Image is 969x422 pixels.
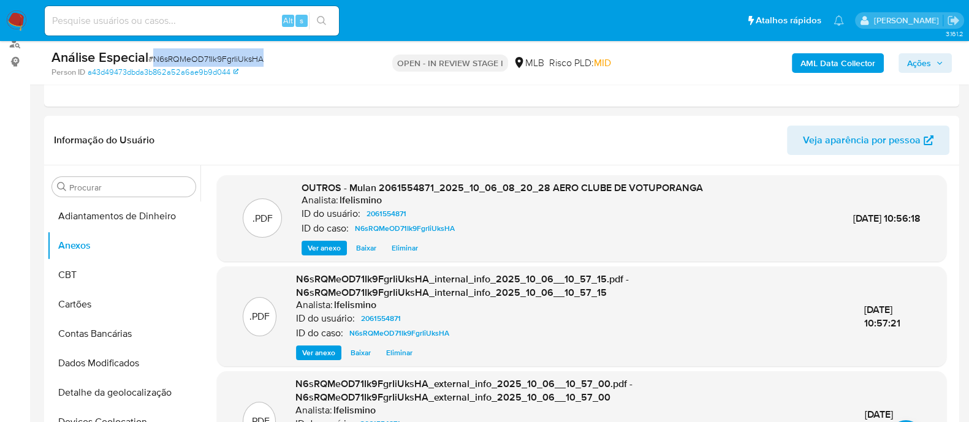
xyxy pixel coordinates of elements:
span: OUTROS - Mulan 2061554871_2025_10_06_08_20_28 AERO CLUBE DE VOTUPORANGA [302,181,703,195]
a: 2061554871 [356,311,406,326]
span: Eliminar [392,242,418,254]
h6: lfelismino [334,299,376,311]
button: Dados Modificados [47,349,200,378]
p: ID do caso: [302,222,349,235]
button: Ver anexo [302,241,347,255]
a: Notificações [834,15,844,26]
p: Analista: [302,194,338,206]
p: .PDF [253,212,273,225]
span: s [300,15,303,26]
span: Alt [283,15,293,26]
span: N6sRQMeOD71Ik9FgrIiUksHA [355,221,455,236]
p: .PDF [249,310,270,323]
span: [DATE] 10:56:18 [853,211,921,225]
span: Atalhos rápidos [756,14,821,27]
span: Ver anexo [308,242,341,254]
span: 3.161.2 [945,29,963,39]
a: a43d49473dbda3b862a52a6ae9b9d044 [88,67,238,78]
span: N6sRQMeOD71Ik9FgrIiUksHA_external_info_2025_10_06__10_57_00.pdf - N6sRQMeOD71Ik9FgrIiUksHA_extern... [295,377,633,404]
b: Análise Especial [51,47,148,67]
h6: lfelismino [340,194,382,206]
span: MID [594,56,611,70]
span: Veja aparência por pessoa [803,126,921,155]
div: MLB [513,56,544,70]
button: Ações [899,53,952,73]
span: N6sRQMeOD71Ik9FgrIiUksHA [349,326,449,341]
span: Baixar [351,347,371,359]
button: Cartões [47,290,200,319]
button: AML Data Collector [792,53,884,73]
h1: Informação do Usuário [54,134,154,146]
h6: lfelismino [333,404,376,416]
span: Baixar [356,242,376,254]
a: 2061554871 [362,206,411,221]
span: # N6sRQMeOD71Ik9FgrIiUksHA [148,53,264,65]
p: OPEN - IN REVIEW STAGE I [392,55,508,72]
button: Adiantamentos de Dinheiro [47,202,200,231]
input: Procurar [69,182,191,193]
button: Detalhe da geolocalização [47,378,200,407]
span: 2061554871 [361,311,401,326]
p: ID do usuário: [302,208,360,220]
button: search-icon [309,12,334,29]
p: ID do caso: [296,327,343,339]
input: Pesquise usuários ou casos... [45,13,339,29]
span: Eliminar [386,347,412,359]
button: Eliminar [386,241,424,255]
b: AML Data Collector [800,53,875,73]
span: Ações [907,53,931,73]
p: laisa.felismino@mercadolivre.com [873,15,943,26]
a: N6sRQMeOD71Ik9FgrIiUksHA [350,221,460,236]
span: 2061554871 [367,206,406,221]
span: [DATE] 10:57:21 [864,303,900,330]
button: Ver anexo [296,345,341,360]
button: Contas Bancárias [47,319,200,349]
button: Eliminar [380,345,419,360]
button: Baixar [350,241,382,255]
button: Procurar [57,182,67,192]
p: Analista: [296,299,333,311]
p: Analista: [295,404,332,416]
span: Ver anexo [302,347,335,359]
a: Sair [947,14,960,27]
button: Baixar [344,345,377,360]
a: N6sRQMeOD71Ik9FgrIiUksHA [344,326,454,341]
span: N6sRQMeOD71Ik9FgrIiUksHA_internal_info_2025_10_06__10_57_15.pdf - N6sRQMeOD71Ik9FgrIiUksHA_intern... [296,272,629,300]
button: Veja aparência por pessoa [787,126,949,155]
p: ID do usuário: [296,312,355,325]
span: Risco PLD: [549,56,611,70]
button: CBT [47,260,200,290]
b: Person ID [51,67,85,78]
button: Anexos [47,231,200,260]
